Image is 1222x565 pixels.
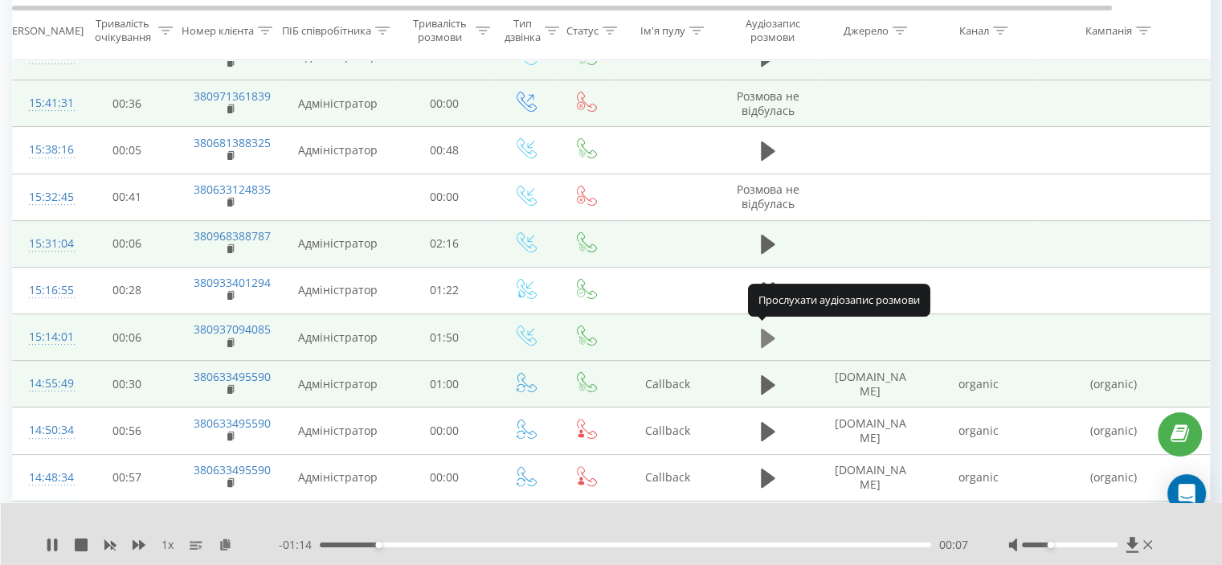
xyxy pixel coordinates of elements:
td: (organic) [1033,454,1194,501]
td: Callback [615,407,720,454]
div: Аудіозапис розмови [734,17,811,44]
td: Адміністратор [282,361,394,407]
td: 01:00 [394,361,495,407]
td: Адміністратор [282,314,394,361]
div: 15:31:04 [29,228,61,260]
td: 00:36 [77,80,178,127]
div: Статус [566,23,599,37]
td: organic [925,407,1033,454]
td: 00:30 [77,361,178,407]
div: 15:41:31 [29,88,61,119]
td: 00:00 [394,174,495,220]
div: 14:55:49 [29,368,61,399]
a: 380971361839 [194,88,271,104]
td: 00:57 [77,454,178,501]
a: 380968388787 [194,228,271,244]
td: (organic) [1033,407,1194,454]
div: Ім'я пулу [640,23,685,37]
td: 01:50 [394,314,495,361]
td: 02:16 [394,220,495,267]
td: 00:41 [77,174,178,220]
span: - 01:14 [279,537,320,553]
div: Open Intercom Messenger [1167,474,1206,513]
td: Адміністратор [282,267,394,313]
td: 00:56 [77,407,178,454]
td: Адміністратор [282,127,394,174]
div: Тривалість очікування [91,17,154,44]
td: 00:28 [77,267,178,313]
a: 380633495590 [194,369,271,384]
td: (organic) [1033,361,1194,407]
div: Тип дзвінка [505,17,541,44]
td: [DOMAIN_NAME] [816,361,925,407]
div: 15:38:16 [29,134,61,166]
div: Номер клієнта [182,23,254,37]
td: 00:00 [394,407,495,454]
td: Callback [615,454,720,501]
td: 00:14 [77,501,178,547]
td: organic [925,454,1033,501]
a: 380933401294 [194,275,271,290]
a: 380681388325 [194,135,271,150]
span: 00:07 [939,537,968,553]
td: 00:05 [77,127,178,174]
td: [DOMAIN_NAME] [816,454,925,501]
a: 380633124835 [194,182,271,197]
td: organic [925,361,1033,407]
td: 00:00 [394,80,495,127]
td: 00:06 [77,220,178,267]
td: Адміністратор [282,501,394,547]
td: 00:48 [394,127,495,174]
td: 01:22 [394,267,495,313]
div: 15:14:01 [29,321,61,353]
td: Адміністратор [282,80,394,127]
a: 380633495590 [194,462,271,477]
td: Адміністратор [282,407,394,454]
div: 15:32:45 [29,182,61,213]
div: Канал [959,23,989,37]
span: 1 x [161,537,174,553]
div: Accessibility label [375,542,382,548]
div: Accessibility label [1047,542,1053,548]
div: Тривалість розмови [408,17,472,44]
a: 380937094085 [194,321,271,337]
td: 00:00 [394,454,495,501]
div: Кампанія [1085,23,1132,37]
div: [PERSON_NAME] [2,23,84,37]
div: 15:16:55 [29,275,61,306]
td: 00:06 [77,314,178,361]
td: Адміністратор [282,220,394,267]
span: Розмова не відбулась [737,88,799,118]
div: 14:48:34 [29,462,61,493]
td: Адміністратор [282,454,394,501]
div: Прослухати аудіозапис розмови [748,284,930,316]
span: Розмова не відбулась [737,182,799,211]
div: ПІБ співробітника [282,23,371,37]
td: 00:27 [394,501,495,547]
a: 380633495590 [194,416,271,431]
td: [DOMAIN_NAME] [816,407,925,454]
td: Callback [615,361,720,407]
div: 14:50:34 [29,415,61,446]
div: Джерело [844,23,889,37]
